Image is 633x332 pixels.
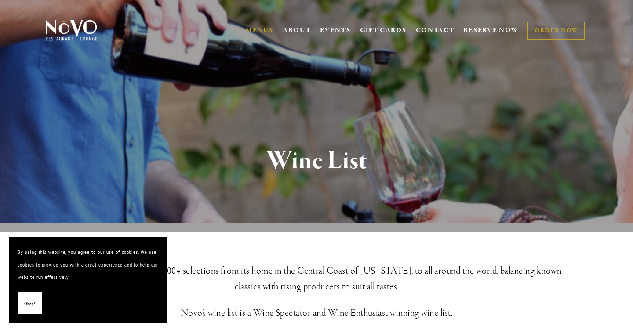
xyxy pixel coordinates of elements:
[416,22,455,39] a: CONTACT
[320,26,350,35] a: EVENTS
[283,26,311,35] a: ABOUT
[44,19,99,41] img: Novo Restaurant &amp; Lounge
[463,22,519,39] a: RESERVE NOW
[360,22,407,39] a: GIFT CARDS
[60,147,573,175] h1: Wine List
[527,22,585,40] a: ORDER NOW
[9,237,167,323] section: Cookie banner
[60,305,573,321] h3: Novo’s wine list is a Wine Spectator and Wine Enthusiast winning wine list.
[18,292,42,315] button: Okay!
[24,297,35,310] span: Okay!
[18,246,158,284] p: By using this website, you agree to our use of cookies. We use cookies to provide you with a grea...
[60,263,573,295] h3: Novo’s wine list includes 200+ selections from its home in the Central Coast of [US_STATE], to al...
[246,26,273,35] a: MENUS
